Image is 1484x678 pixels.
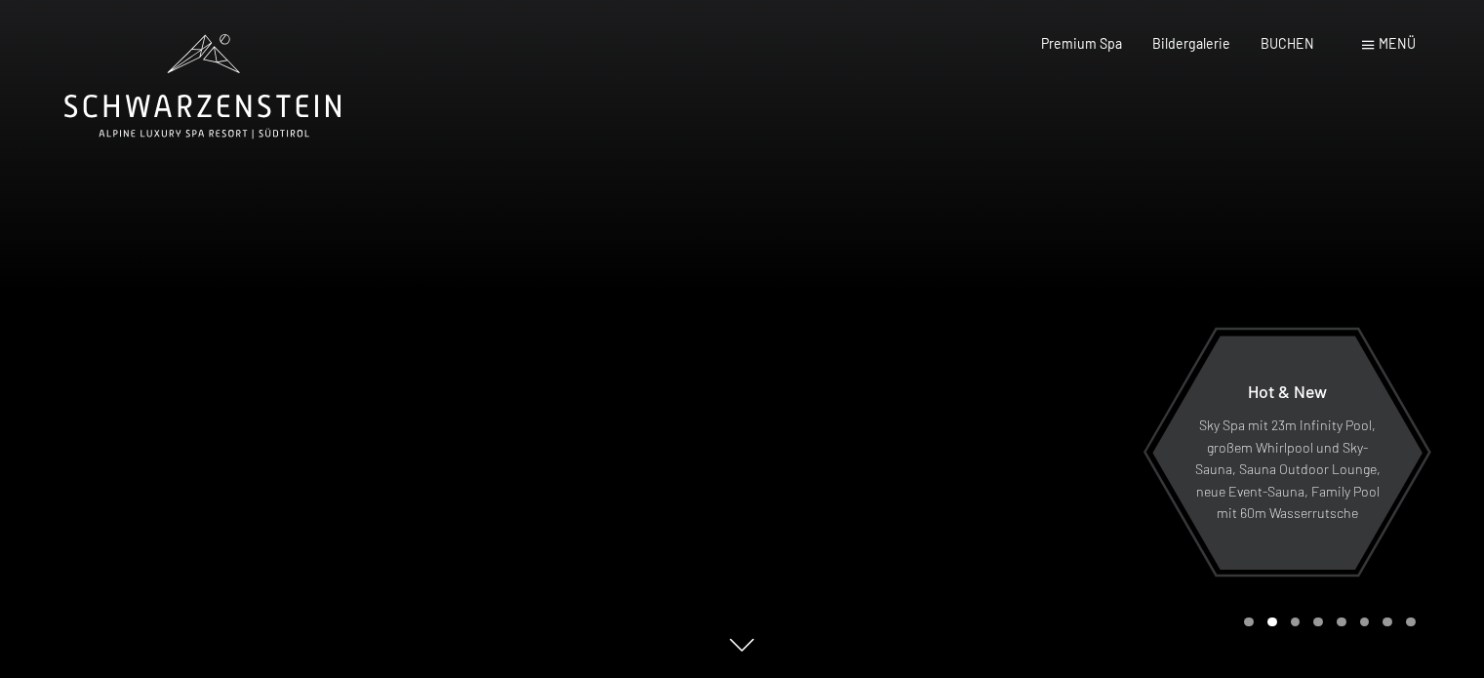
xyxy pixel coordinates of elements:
[1248,380,1327,402] span: Hot & New
[1244,618,1254,627] div: Carousel Page 1
[1237,618,1415,627] div: Carousel Pagination
[1151,335,1424,571] a: Hot & New Sky Spa mit 23m Infinity Pool, großem Whirlpool und Sky-Sauna, Sauna Outdoor Lounge, ne...
[1337,618,1346,627] div: Carousel Page 5
[1261,35,1314,52] a: BUCHEN
[1379,35,1416,52] span: Menü
[1041,35,1122,52] a: Premium Spa
[1383,618,1392,627] div: Carousel Page 7
[1360,618,1370,627] div: Carousel Page 6
[1152,35,1230,52] a: Bildergalerie
[1313,618,1323,627] div: Carousel Page 4
[1291,618,1301,627] div: Carousel Page 3
[1406,618,1416,627] div: Carousel Page 8
[1267,618,1277,627] div: Carousel Page 2 (Current Slide)
[1194,415,1381,525] p: Sky Spa mit 23m Infinity Pool, großem Whirlpool und Sky-Sauna, Sauna Outdoor Lounge, neue Event-S...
